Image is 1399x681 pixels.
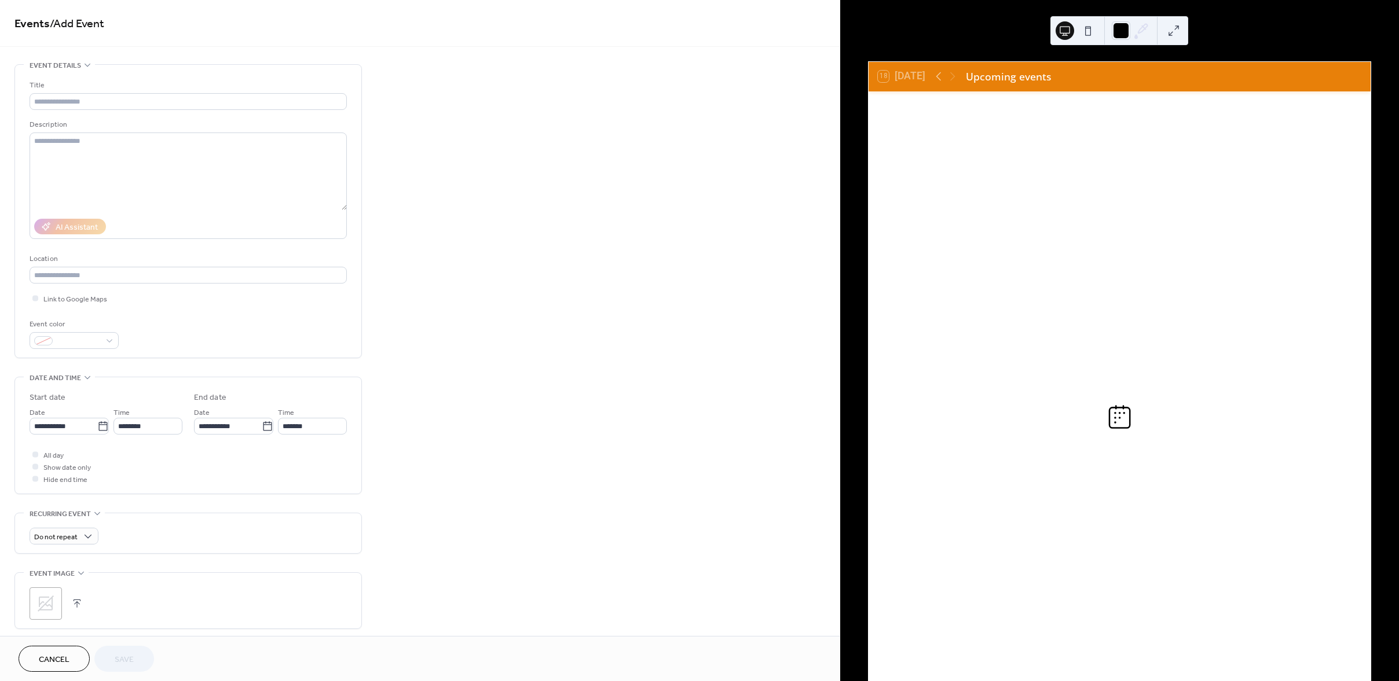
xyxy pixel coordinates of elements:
[43,450,64,462] span: All day
[50,13,104,35] span: / Add Event
[194,392,226,404] div: End date
[966,69,1051,84] div: Upcoming events
[30,60,81,72] span: Event details
[39,654,69,666] span: Cancel
[30,119,345,131] div: Description
[113,407,130,419] span: Time
[43,474,87,486] span: Hide end time
[30,79,345,91] div: Title
[14,13,50,35] a: Events
[34,531,78,544] span: Do not repeat
[30,392,65,404] div: Start date
[30,372,81,384] span: Date and time
[278,407,294,419] span: Time
[43,293,107,305] span: Link to Google Maps
[43,462,91,474] span: Show date only
[194,407,210,419] span: Date
[30,318,116,330] div: Event color
[30,253,345,265] div: Location
[30,568,75,580] span: Event image
[30,508,91,520] span: Recurring event
[30,587,62,620] div: ;
[19,646,90,672] button: Cancel
[30,407,45,419] span: Date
